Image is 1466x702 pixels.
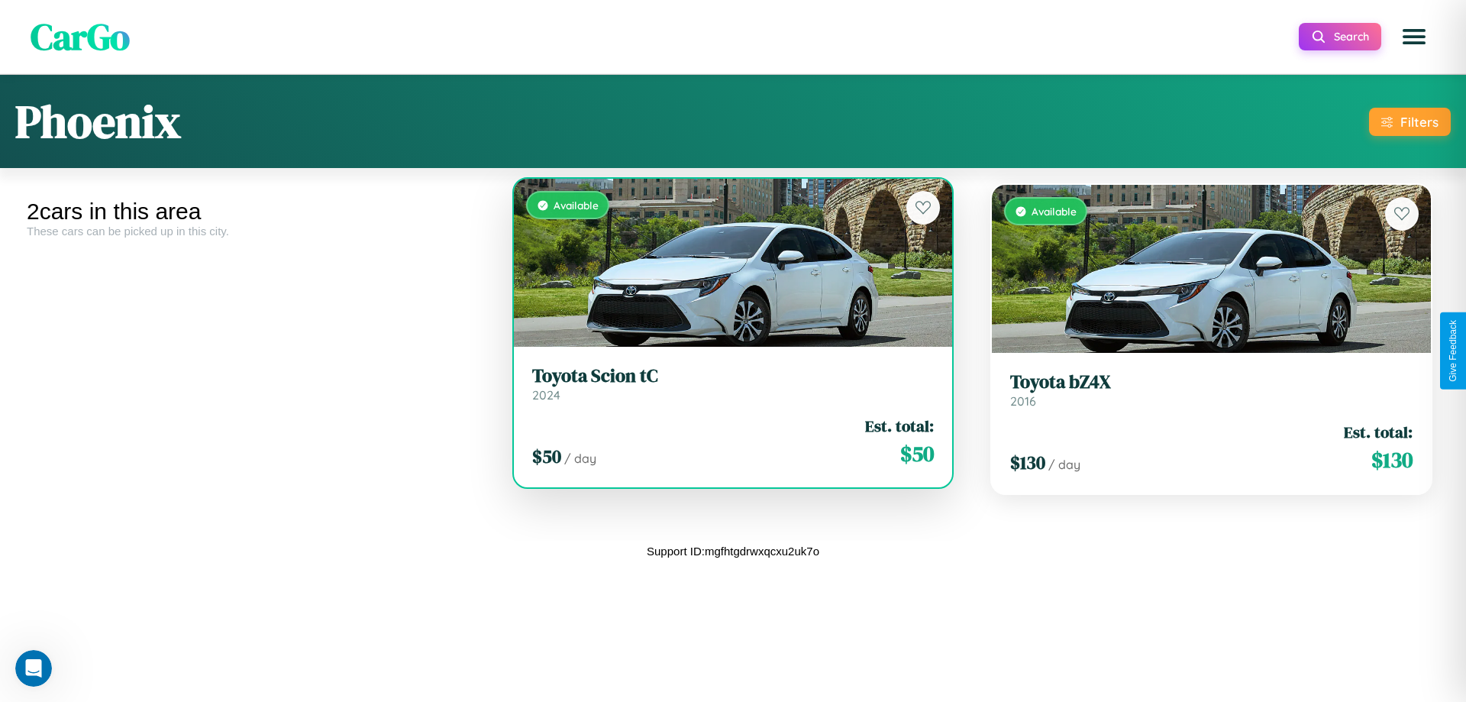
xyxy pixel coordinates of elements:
[1010,393,1036,409] span: 2016
[1371,445,1413,475] span: $ 130
[900,438,934,469] span: $ 50
[31,11,130,62] span: CarGo
[532,365,935,403] a: Toyota Scion tC2024
[532,365,935,387] h3: Toyota Scion tC
[532,444,561,469] span: $ 50
[1344,421,1413,443] span: Est. total:
[564,451,596,466] span: / day
[554,199,599,212] span: Available
[1369,108,1451,136] button: Filters
[1400,114,1439,130] div: Filters
[27,199,483,225] div: 2 cars in this area
[1448,320,1458,382] div: Give Feedback
[865,415,934,437] span: Est. total:
[1048,457,1080,472] span: / day
[647,541,819,561] p: Support ID: mgfhtgdrwxqcxu2uk7o
[15,650,52,687] iframe: Intercom live chat
[1334,30,1369,44] span: Search
[532,387,560,403] span: 2024
[27,225,483,238] div: These cars can be picked up in this city.
[1010,450,1045,475] span: $ 130
[15,90,181,153] h1: Phoenix
[1010,371,1413,393] h3: Toyota bZ4X
[1010,371,1413,409] a: Toyota bZ4X2016
[1299,23,1381,50] button: Search
[1032,205,1077,218] span: Available
[1393,15,1435,58] button: Open menu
